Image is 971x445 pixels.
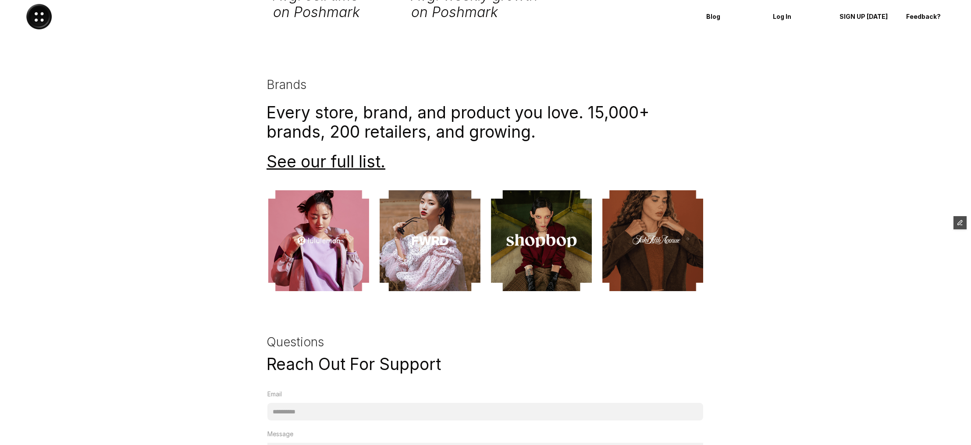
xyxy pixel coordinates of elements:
[839,13,889,21] p: SIGN UP [DATE]
[767,5,829,28] a: Log In
[267,403,703,420] input: Email
[706,13,756,21] p: Blog
[267,354,705,374] h1: Reach Out For Support
[900,5,962,28] a: Feedback?
[267,152,381,171] a: See our full list
[700,5,762,28] a: Blog
[267,389,281,399] p: Email
[953,216,967,229] button: Edit Framer Content
[906,13,956,21] p: Feedback?
[267,152,705,171] h1: .
[267,103,705,142] h1: Every store, brand, and product you love. 15,000+ brands, 200 retailers, and growing.
[833,5,896,28] a: SIGN UP [DATE]
[267,78,705,93] h3: Brands
[267,429,293,438] p: Message
[267,335,705,350] h3: Questions
[773,13,823,21] p: Log In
